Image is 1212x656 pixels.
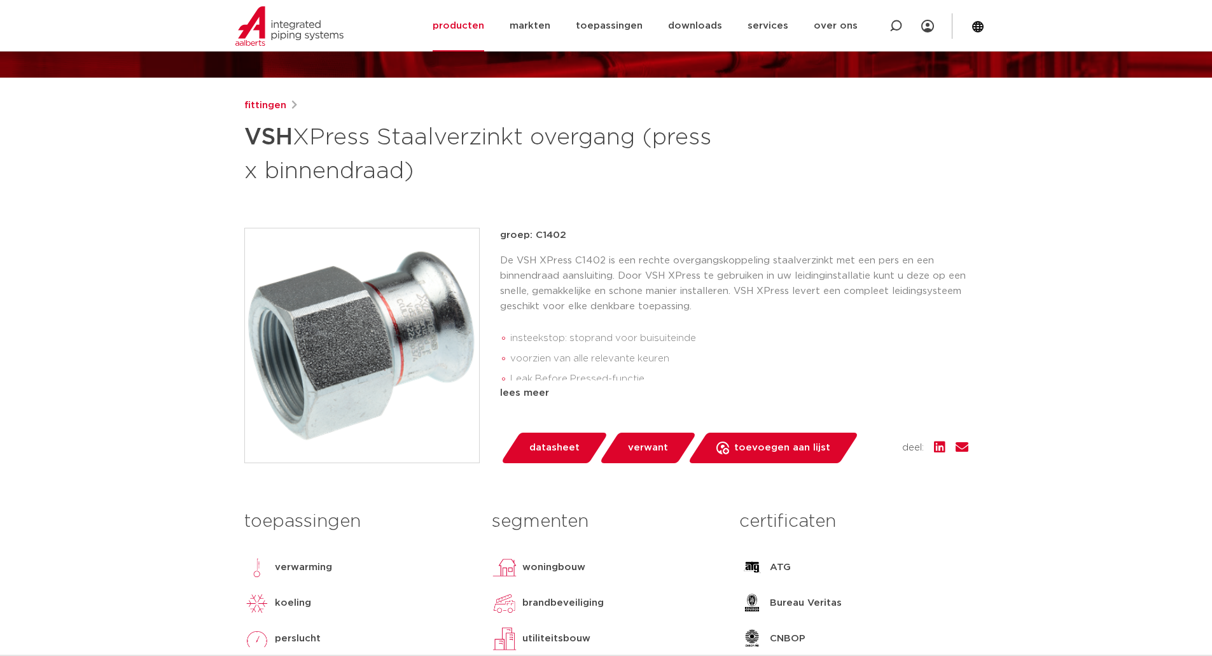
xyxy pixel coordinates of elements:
[275,560,332,575] p: verwarming
[522,631,590,646] p: utiliteitsbouw
[510,369,968,389] li: Leak Before Pressed-functie
[510,349,968,369] li: voorzien van alle relevante keuren
[245,228,479,463] img: Product Image for VSH XPress Staalverzinkt overgang (press x binnendraad)
[244,590,270,616] img: koeling
[522,560,585,575] p: woningbouw
[734,438,830,458] span: toevoegen aan lijst
[770,560,791,575] p: ATG
[244,626,270,652] img: perslucht
[492,590,517,616] img: brandbeveiliging
[492,509,720,534] h3: segmenten
[244,126,293,149] strong: VSH
[599,433,697,463] a: verwant
[510,328,968,349] li: insteekstop: stoprand voor buisuiteinde
[770,631,805,646] p: CNBOP
[244,98,286,113] a: fittingen
[628,438,668,458] span: verwant
[275,631,321,646] p: perslucht
[739,590,765,616] img: Bureau Veritas
[492,555,517,580] img: woningbouw
[275,596,311,611] p: koeling
[739,555,765,580] img: ATG
[770,596,842,611] p: Bureau Veritas
[500,386,968,401] div: lees meer
[244,509,473,534] h3: toepassingen
[739,626,765,652] img: CNBOP
[500,228,968,243] p: groep: C1402
[500,433,608,463] a: datasheet
[739,509,968,534] h3: certificaten
[244,555,270,580] img: verwarming
[244,118,722,187] h1: XPress Staalverzinkt overgang (press x binnendraad)
[902,440,924,456] span: deel:
[529,438,580,458] span: datasheet
[522,596,604,611] p: brandbeveiliging
[492,626,517,652] img: utiliteitsbouw
[500,253,968,314] p: De VSH XPress C1402 is een rechte overgangskoppeling staalverzinkt met een pers en een binnendraa...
